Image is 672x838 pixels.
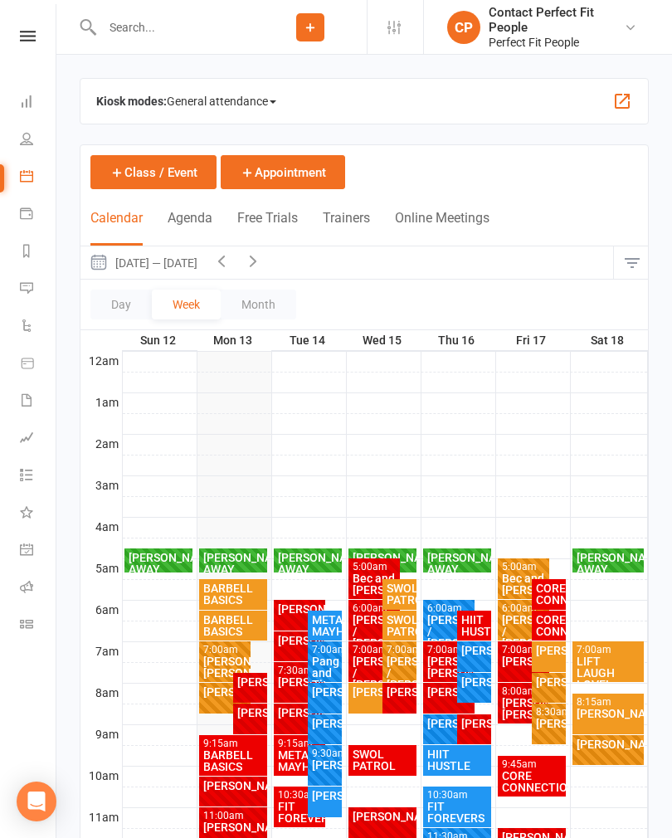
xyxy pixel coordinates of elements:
[577,551,665,576] span: [PERSON_NAME] AWAY
[311,655,338,690] div: Pang and Tita
[426,748,489,772] div: HIIT HUSTLE
[221,290,296,319] button: Month
[197,330,271,351] th: Mon 13
[80,766,122,787] th: 10am
[386,686,413,698] div: [PERSON_NAME]
[576,697,641,708] div: 8:15am
[426,603,472,614] div: 6:00am
[501,686,547,697] div: 8:00am
[202,780,265,792] div: [PERSON_NAME]
[90,210,143,246] button: Calendar
[395,210,489,246] button: Online Meetings
[570,330,648,351] th: Sat 18
[576,708,641,719] div: [PERSON_NAME]
[311,645,338,655] div: 7:00am
[80,434,122,455] th: 2am
[352,655,397,690] div: [PERSON_NAME] / [PERSON_NAME]
[20,234,57,271] a: Reports
[278,551,367,576] span: [PERSON_NAME] AWAY
[277,603,323,615] div: [PERSON_NAME]
[352,603,397,614] div: 6:00am
[426,801,489,824] div: FIT FOREVERS
[386,614,413,637] div: SWOL PATROL
[202,614,265,637] div: BARBELL BASICS
[80,807,122,828] th: 11am
[501,697,547,720] div: [PERSON_NAME]/ [PERSON_NAME]
[426,614,472,649] div: [PERSON_NAME] / [PERSON_NAME]
[202,655,248,679] div: [PERSON_NAME]/ [PERSON_NAME]
[202,738,265,749] div: 9:15am
[501,562,547,572] div: 5:00am
[311,686,338,698] div: [PERSON_NAME]
[576,738,641,750] div: [PERSON_NAME]
[460,614,488,637] div: HIIT HUSTLE
[447,11,480,44] div: CP
[501,614,547,649] div: [PERSON_NAME] / [PERSON_NAME]
[20,346,57,383] a: Product Sales
[202,582,265,606] div: BARBELL BASICS
[426,686,472,698] div: [PERSON_NAME]
[20,122,57,159] a: People
[96,95,167,108] strong: Kiosk modes:
[323,210,370,246] button: Trainers
[80,392,122,413] th: 1am
[352,811,414,822] div: [PERSON_NAME]
[80,724,122,745] th: 9am
[97,16,254,39] input: Search...
[352,614,397,649] div: [PERSON_NAME] / [PERSON_NAME]
[80,558,122,579] th: 5am
[202,749,265,772] div: BARBELL BASICS
[17,782,56,821] div: Open Intercom Messenger
[277,635,323,646] div: [PERSON_NAME]
[501,770,563,793] div: CORE CONNECTION
[460,718,488,729] div: [PERSON_NAME]
[236,676,264,688] div: [PERSON_NAME]
[80,246,206,279] button: [DATE] — [DATE]
[501,655,547,667] div: [PERSON_NAME]
[80,351,122,372] th: 12am
[460,645,488,656] div: [PERSON_NAME]
[535,582,562,606] div: CORE CONNECTION
[236,707,264,719] div: [PERSON_NAME]
[352,686,397,698] div: [PERSON_NAME]
[386,655,413,690] div: [PERSON_NAME] / [PERSON_NAME]
[489,35,624,50] div: Perfect Fit People
[277,738,323,749] div: 9:15am
[460,676,488,688] div: [PERSON_NAME]
[426,645,472,655] div: 7:00am
[576,645,641,655] div: 7:00am
[489,5,624,35] div: Contact Perfect Fit People
[535,614,562,637] div: CORE CONNECTION
[311,790,338,801] div: [PERSON_NAME]
[80,517,122,538] th: 4am
[535,718,562,729] div: [PERSON_NAME].
[152,290,221,319] button: Week
[501,645,547,655] div: 7:00am
[203,551,292,576] span: [PERSON_NAME] AWAY
[202,686,248,698] div: [PERSON_NAME]
[501,603,547,614] div: 6:00am
[311,748,338,759] div: 9:30am
[535,676,562,688] div: [PERSON_NAME]
[386,645,413,655] div: 7:00am
[501,572,547,596] div: Bec and [PERSON_NAME]
[167,88,276,114] span: General attendance
[90,290,152,319] button: Day
[311,759,338,771] div: [PERSON_NAME]
[426,790,489,801] div: 10:30am
[202,811,265,821] div: 11:00am
[168,210,212,246] button: Agenda
[352,572,397,596] div: Bec and [PERSON_NAME]
[311,614,338,637] div: METABOLIC MAYHEM
[311,718,338,729] div: [PERSON_NAME]
[20,197,57,234] a: Payments
[277,790,323,801] div: 10:30am
[352,748,414,772] div: SWOL PATROL
[353,551,441,576] span: [PERSON_NAME] AWAY
[20,533,57,570] a: General attendance kiosk mode
[421,330,495,351] th: Thu 16
[20,159,57,197] a: Calendar
[20,607,57,645] a: Class kiosk mode
[90,155,217,189] button: Class / Event
[237,210,298,246] button: Free Trials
